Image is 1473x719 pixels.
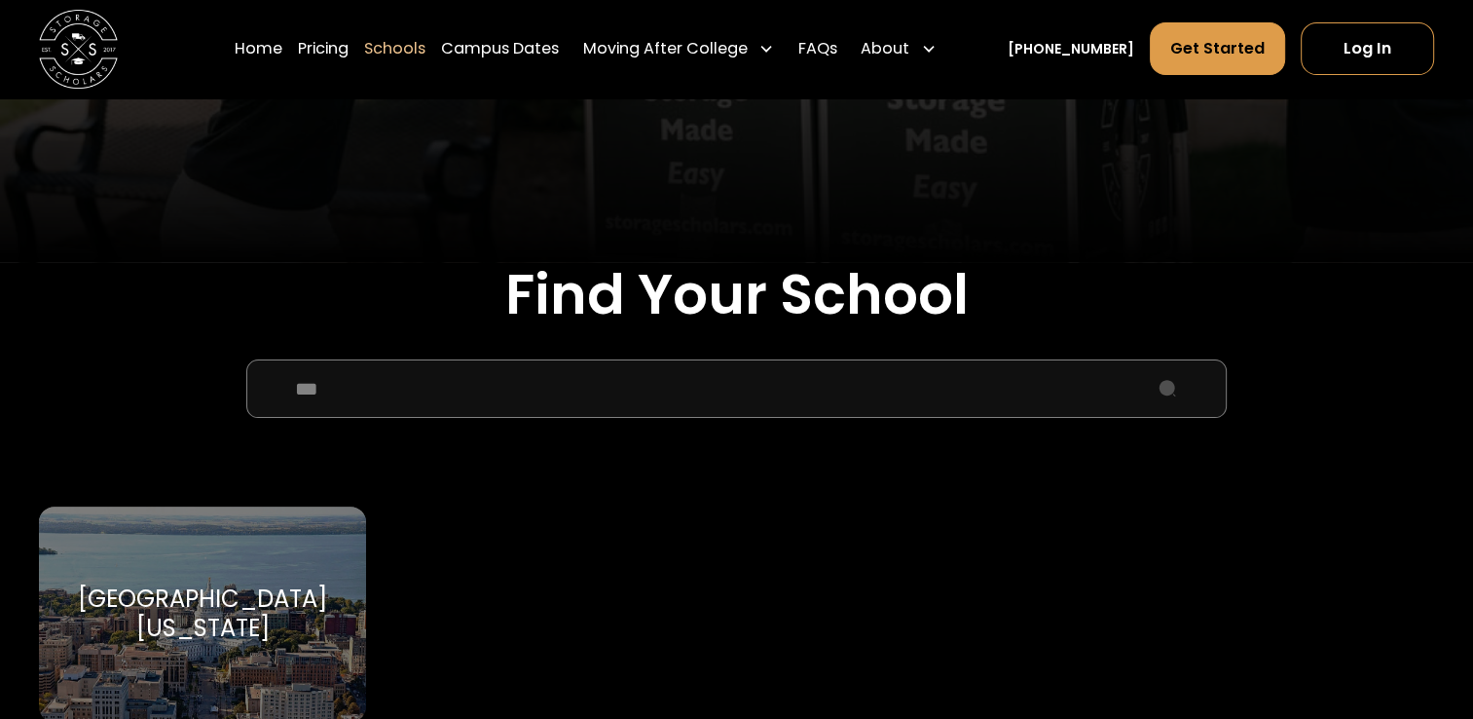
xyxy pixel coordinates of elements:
a: Schools [364,21,425,76]
div: Moving After College [582,37,747,60]
a: home [39,10,118,89]
a: [PHONE_NUMBER] [1007,39,1133,59]
a: Get Started [1150,22,1285,75]
h2: Find Your School [39,262,1434,328]
a: Pricing [298,21,349,76]
img: Storage Scholars main logo [39,10,118,89]
div: About [861,37,909,60]
a: Home [235,21,282,76]
a: FAQs [798,21,837,76]
div: About [853,21,944,76]
div: [GEOGRAPHIC_DATA][US_STATE] [62,585,342,643]
a: Log In [1301,22,1434,75]
a: Campus Dates [441,21,559,76]
div: Moving After College [574,21,782,76]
